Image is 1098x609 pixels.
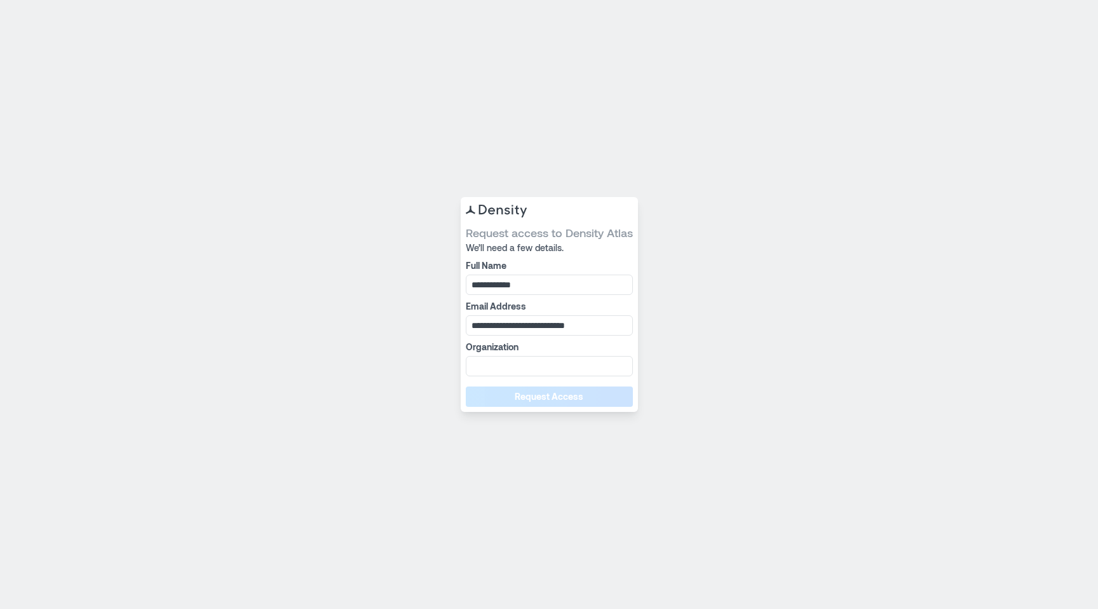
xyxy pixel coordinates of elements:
[466,259,630,272] label: Full Name
[466,242,633,254] span: We’ll need a few details.
[466,225,633,240] span: Request access to Density Atlas
[466,387,633,407] button: Request Access
[466,300,630,313] label: Email Address
[515,390,583,403] span: Request Access
[466,341,630,353] label: Organization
